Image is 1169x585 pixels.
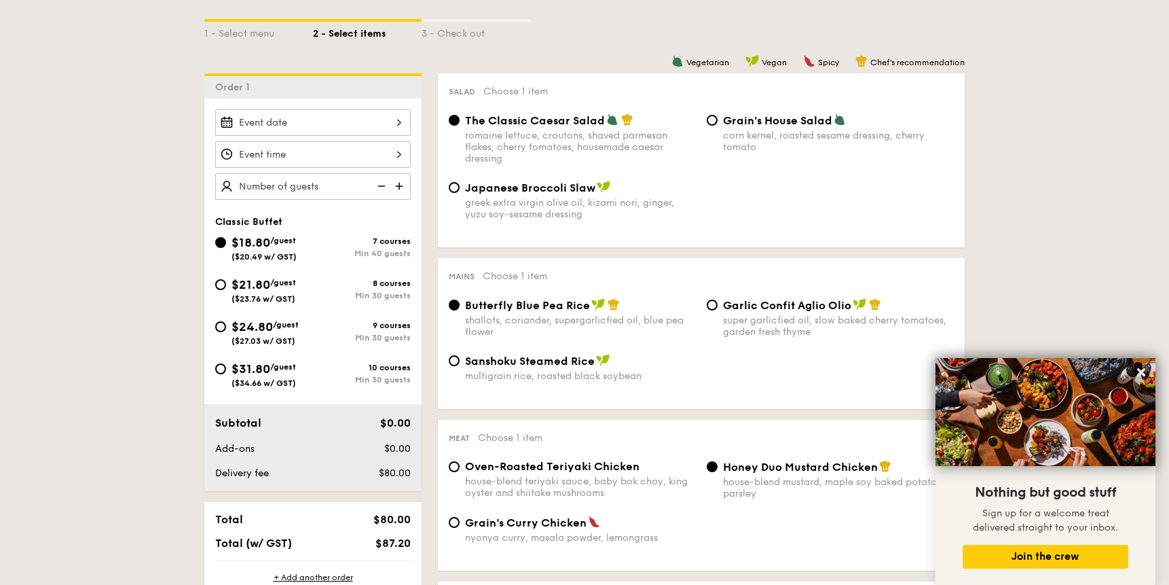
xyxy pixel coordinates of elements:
[483,270,547,282] span: Choose 1 item
[723,461,878,474] span: Honey Duo Mustard Chicken
[465,114,605,127] span: The Classic Caesar Salad
[215,109,411,136] input: Event date
[963,545,1128,569] button: Join the crew
[707,461,718,472] input: Honey Duo Mustard Chickenhouse-blend mustard, maple soy baked potato, parsley
[478,432,542,444] span: Choose 1 item
[483,86,548,97] span: Choose 1 item
[215,443,255,455] span: Add-ons
[762,58,787,67] span: Vegan
[745,55,759,67] img: icon-vegan.f8ff3823.svg
[686,58,729,67] span: Vegetarian
[215,537,292,550] span: Total (w/ GST)
[449,517,460,528] input: Grain's Curry Chickennyonya curry, masala powder, lemongrass
[215,364,226,374] input: $31.80/guest($34.66 w/ GST)10 coursesMin 30 guests
[834,113,846,126] img: icon-vegetarian.fe4039eb.svg
[231,336,295,346] span: ($27.03 w/ GST)
[273,320,299,330] span: /guest
[855,55,868,67] img: icon-chef-hat.a58ddaea.svg
[606,113,618,126] img: icon-vegetarian.fe4039eb.svg
[803,55,815,67] img: icon-spicy.37a8142b.svg
[375,537,411,550] span: $87.20
[621,113,633,126] img: icon-chef-hat.a58ddaea.svg
[465,197,696,220] div: greek extra virgin olive oil, kizami nori, ginger, yuzu soy-sesame dressing
[449,300,460,311] input: Butterfly Blue Pea Riceshallots, coriander, supergarlicfied oil, blue pea flower
[231,252,297,262] span: ($20.49 w/ GST)
[596,354,610,366] img: icon-vegan.f8ff3823.svg
[465,130,696,164] div: romaine lettuce, croutons, shaved parmesan flakes, cherry tomatoes, housemade caesar dressing
[231,235,270,250] span: $18.80
[870,58,965,67] span: Chef's recommendation
[215,216,282,228] span: Classic Buffet
[723,315,954,338] div: super garlicfied oil, slow baked cherry tomatoes, garden fresh thyme
[935,358,1155,466] img: DSC07876-Edit02-Large.jpeg
[449,272,475,281] span: Mains
[313,291,411,300] div: Min 30 guests
[449,433,470,443] span: Meat
[1130,361,1152,383] button: Close
[231,294,295,304] span: ($23.76 w/ GST)
[379,467,411,479] span: $80.00
[973,508,1118,533] span: Sign up for a welcome treat delivered straight to your inbox.
[449,461,460,472] input: Oven-Roasted Teriyaki Chickenhouse-blend teriyaki sauce, baby bok choy, king oyster and shiitake ...
[231,378,296,388] span: ($34.66 w/ GST)
[215,141,411,168] input: Event time
[270,362,296,372] span: /guest
[384,443,411,455] span: $0.00
[390,173,411,199] img: icon-add.58712e84.svg
[231,319,273,334] span: $24.80
[465,476,696,499] div: house-blend teriyaki sauce, baby bok choy, king oyster and shiitake mushrooms
[449,355,460,366] input: Sanshoku Steamed Ricemultigrain rice, roasted black soybean
[449,87,475,96] span: Salad
[313,279,411,288] div: 8 courses
[588,516,600,528] img: icon-spicy.37a8142b.svg
[707,300,718,311] input: Garlic Confit Aglio Oliosuper garlicfied oil, slow baked cherry tomatoes, garden fresh thyme
[215,572,411,583] div: + Add another order
[449,115,460,126] input: The Classic Caesar Saladromaine lettuce, croutons, shaved parmesan flakes, cherry tomatoes, house...
[231,277,270,292] span: $21.80
[465,315,696,338] div: shallots, coriander, supergarlicfied oil, blue pea flower
[215,416,261,429] span: Subtotal
[465,532,696,544] div: nyonya curry, masala powder, lemongrass
[215,513,243,526] span: Total
[215,237,226,248] input: $18.80/guest($20.49 w/ GST)7 coursesMin 40 guests
[313,375,411,385] div: Min 30 guests
[879,460,891,472] img: icon-chef-hat.a58ddaea.svg
[465,516,587,529] span: Grain's Curry Chicken
[869,298,881,311] img: icon-chef-hat.a58ddaea.svg
[723,130,954,153] div: corn kernel, roasted sesame dressing, cherry tomato
[723,476,954,499] div: house-blend mustard, maple soy baked potato, parsley
[215,321,226,332] input: $24.80/guest($27.03 w/ GST)9 coursesMin 30 guests
[313,249,411,258] div: Min 40 guests
[723,299,851,312] span: Garlic Confit Aglio Olio
[465,299,590,312] span: Butterfly Blue Pea Rice
[465,460,639,473] span: Oven-Roasted Teriyaki Chicken
[723,114,832,127] span: Grain's House Salad
[231,361,270,376] span: $31.80
[465,355,595,368] span: Sanshoku Steamed Rice
[975,484,1116,501] span: Nothing but good stuff
[465,370,696,382] div: multigrain rice, roasted black soybean
[380,416,411,429] span: $0.00
[270,236,296,245] span: /guest
[671,55,684,67] img: icon-vegetarian.fe4039eb.svg
[313,363,411,372] div: 10 courses
[449,182,460,193] input: Japanese Broccoli Slawgreek extra virgin olive oil, kizami nori, ginger, yuzu soy-sesame dressing
[215,173,411,200] input: Number of guests
[373,513,411,526] span: $80.00
[465,181,595,194] span: Japanese Broccoli Slaw
[270,278,296,287] span: /guest
[422,22,530,41] div: 3 - Check out
[853,298,866,311] img: icon-vegan.f8ff3823.svg
[313,333,411,342] div: Min 30 guests
[707,115,718,126] input: Grain's House Saladcorn kernel, roasted sesame dressing, cherry tomato
[591,298,605,311] img: icon-vegan.f8ff3823.svg
[313,236,411,246] div: 7 courses
[215,82,255,93] span: Order 1
[204,22,313,41] div: 1 - Select menu
[370,173,390,199] img: icon-reduce.1d2dbef1.svg
[215,467,269,479] span: Delivery fee
[313,321,411,330] div: 9 courses
[597,181,610,193] img: icon-vegan.f8ff3823.svg
[818,58,839,67] span: Spicy
[608,298,620,311] img: icon-chef-hat.a58ddaea.svg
